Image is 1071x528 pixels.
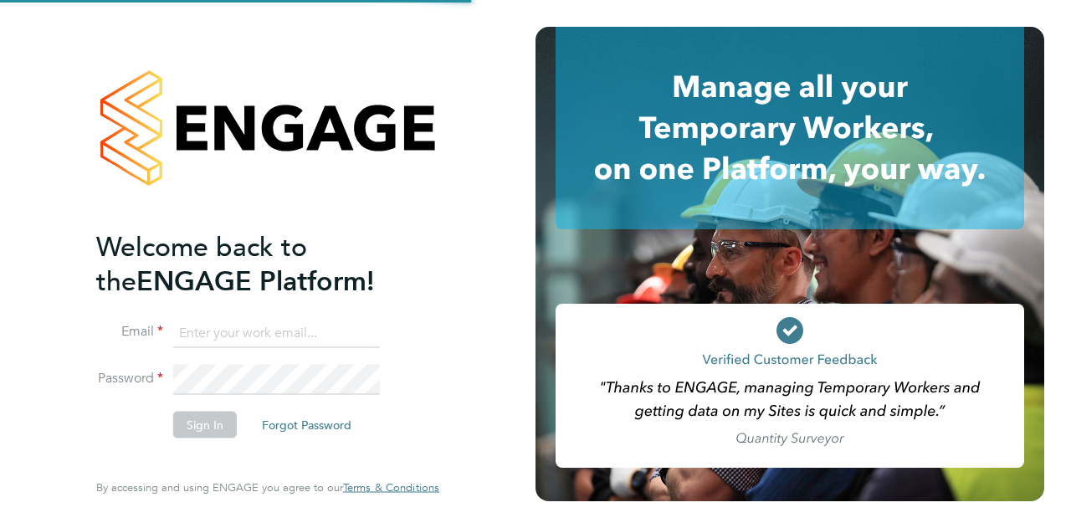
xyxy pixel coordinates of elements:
[173,318,380,348] input: Enter your work email...
[96,370,163,387] label: Password
[343,480,439,495] span: Terms & Conditions
[173,412,237,438] button: Sign In
[249,412,365,438] button: Forgot Password
[96,230,307,297] span: Welcome back to the
[96,323,163,341] label: Email
[96,480,439,495] span: By accessing and using ENGAGE you agree to our
[96,229,423,298] h2: ENGAGE Platform!
[343,481,439,495] a: Terms & Conditions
